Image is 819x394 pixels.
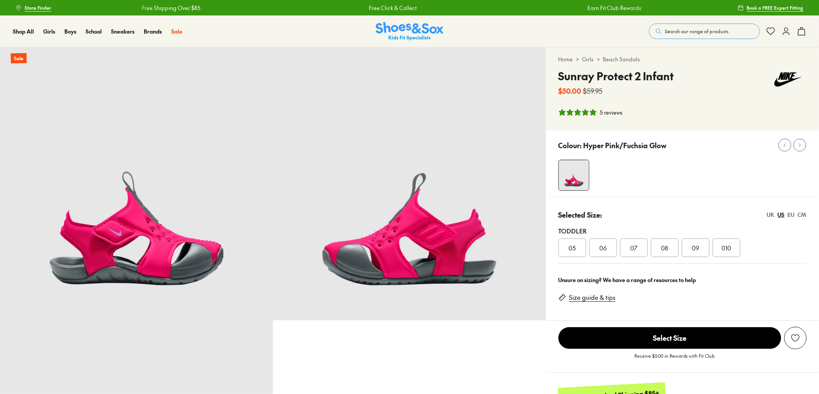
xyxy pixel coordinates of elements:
a: Sneakers [111,27,135,36]
button: Search our range of products [649,24,760,39]
p: Hyper Pink/Fuchsia Glow [584,140,667,150]
a: Shoes & Sox [376,22,444,41]
img: Vendor logo [770,68,807,91]
p: Sale [11,53,27,64]
b: $50.00 [558,86,582,96]
span: 08 [661,243,668,252]
div: EU [788,211,795,219]
a: School [86,27,102,36]
div: US [778,211,785,219]
img: SNS_Logo_Responsive.svg [376,22,444,41]
a: Home [558,55,573,63]
span: Book a FREE Expert Fitting [747,4,804,11]
s: $59.95 [583,86,603,96]
a: Book a FREE Expert Fitting [738,1,804,15]
a: Store Finder [15,1,51,15]
div: CM [798,211,807,219]
span: 09 [692,243,699,252]
a: Size guide & tips [569,293,616,302]
div: Unsure on sizing? We have a range of resources to help [558,276,807,284]
a: Sale [171,27,182,36]
span: Store Finder [25,4,51,11]
div: 5 reviews [600,108,623,117]
span: 06 [599,243,607,252]
div: Toddler [558,226,807,235]
a: Boys [64,27,76,36]
span: 010 [721,243,731,252]
a: Earn Fit Club Rewards [587,4,641,12]
a: Brands [144,27,162,36]
div: UK [767,211,775,219]
div: > > [558,55,807,63]
h4: Sunray Protect 2 Infant [558,68,674,84]
img: 6_1 [273,47,546,320]
a: Girls [582,55,594,63]
span: Search our range of products [665,28,728,35]
a: Shop All [13,27,34,36]
p: Receive $5.00 in Rewards with Fit Club [635,352,715,366]
a: Beach Sandals [603,55,640,63]
p: Selected Size: [558,210,602,220]
a: Free Shipping Over $85 [142,4,200,12]
span: 07 [630,243,637,252]
img: 5_1 [559,160,589,190]
button: Select Size [558,327,781,349]
p: Colour: [558,140,582,150]
a: Free Click & Collect [369,4,417,12]
button: Add to Wishlist [784,327,807,349]
a: Girls [43,27,55,36]
button: 5 stars, 5 ratings [558,108,623,117]
span: 05 [568,243,576,252]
